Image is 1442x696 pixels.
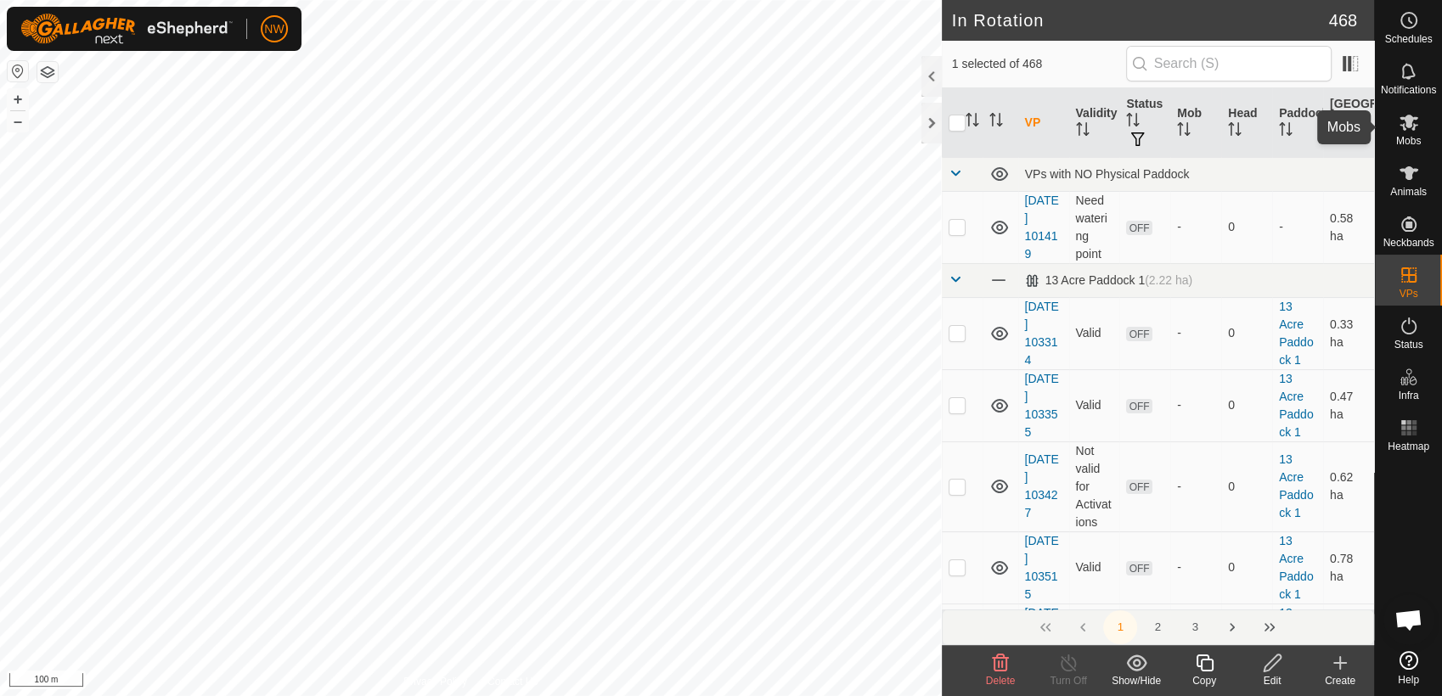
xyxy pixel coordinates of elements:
span: OFF [1126,221,1152,235]
button: – [8,111,28,132]
th: Head [1221,88,1272,158]
span: (2.22 ha) [1145,273,1192,287]
div: - [1177,478,1214,496]
td: Not valid for Activations [1069,441,1120,531]
span: Schedules [1384,34,1432,44]
div: Create [1306,673,1374,688]
span: Neckbands [1383,238,1434,248]
p-sorticon: Activate to sort [1177,125,1191,138]
button: Last Page [1253,610,1287,644]
span: OFF [1126,327,1152,341]
div: - [1177,218,1214,236]
td: 0 [1221,531,1272,603]
p-sorticon: Activate to sort [1076,125,1090,138]
span: OFF [1126,399,1152,413]
span: Infra [1398,390,1418,401]
td: 0.78 ha [1323,531,1374,603]
a: 13 Acre Paddock 1 [1279,534,1313,601]
div: Show/Hide [1102,673,1170,688]
div: Copy [1170,673,1238,688]
p-sorticon: Activate to sort [1126,115,1140,129]
td: 0.47 ha [1323,369,1374,441]
a: [DATE] 101419 [1025,194,1059,261]
td: 0 [1221,369,1272,441]
span: 1 selected of 468 [952,55,1126,73]
div: Open chat [1383,594,1434,645]
button: Reset Map [8,61,28,81]
button: Next Page [1215,610,1249,644]
p-sorticon: Activate to sort [989,115,1003,129]
th: VP [1018,88,1069,158]
img: Gallagher Logo [20,14,233,44]
button: Map Layers [37,62,58,82]
a: Help [1375,644,1442,692]
a: [DATE] 103355 [1025,372,1059,439]
button: 2 [1141,610,1174,644]
span: Notifications [1381,85,1436,95]
span: Heatmap [1388,441,1429,452]
span: Help [1398,675,1419,685]
div: 13 Acre Paddock 1 [1025,273,1193,288]
a: 13 Acre Paddock 1 [1279,300,1313,367]
th: Paddock [1272,88,1323,158]
div: - [1177,558,1214,576]
th: Status [1119,88,1170,158]
div: - [1177,396,1214,414]
td: 0.33 ha [1323,297,1374,369]
div: Turn Off [1034,673,1102,688]
a: Privacy Policy [403,674,467,689]
p-sorticon: Activate to sort [1330,133,1343,147]
th: [GEOGRAPHIC_DATA] Area [1323,88,1374,158]
a: [DATE] 170542 [1025,606,1059,673]
p-sorticon: Activate to sort [966,115,979,129]
button: 3 [1178,610,1212,644]
a: Contact Us [487,674,538,689]
span: OFF [1126,561,1152,575]
span: Delete [986,675,1016,687]
td: 0.62 ha [1323,441,1374,531]
a: 13 Acre Paddock 1 [1279,452,1313,519]
td: 0 [1221,603,1272,676]
span: Mobs [1396,136,1421,146]
td: 0 [1221,441,1272,531]
td: 0 [1221,297,1272,369]
span: 468 [1329,8,1357,33]
div: Edit [1238,673,1306,688]
input: Search (S) [1126,46,1332,81]
a: 13 Acre Paddock 1 [1279,606,1313,673]
button: + [8,89,28,109]
div: VPs with NO Physical Paddock [1025,167,1367,181]
span: VPs [1399,289,1417,299]
div: - [1177,324,1214,342]
span: NW [264,20,284,38]
td: 1 ha [1323,603,1374,676]
th: Mob [1170,88,1221,158]
td: Valid [1069,531,1120,603]
a: 13 Acre Paddock 1 [1279,372,1313,439]
p-sorticon: Activate to sort [1228,125,1242,138]
a: [DATE] 103427 [1025,452,1059,519]
span: Animals [1390,187,1427,197]
h2: In Rotation [952,10,1329,31]
td: Valid [1069,297,1120,369]
a: [DATE] 103515 [1025,534,1059,601]
td: Valid [1069,603,1120,676]
td: Need watering point [1069,191,1120,263]
th: Validity [1069,88,1120,158]
button: 1 [1103,610,1137,644]
td: - [1272,191,1323,263]
td: 0 [1221,191,1272,263]
a: [DATE] 103314 [1025,300,1059,367]
p-sorticon: Activate to sort [1279,125,1293,138]
span: OFF [1126,480,1152,494]
td: 0.58 ha [1323,191,1374,263]
td: Valid [1069,369,1120,441]
span: Status [1394,340,1422,350]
